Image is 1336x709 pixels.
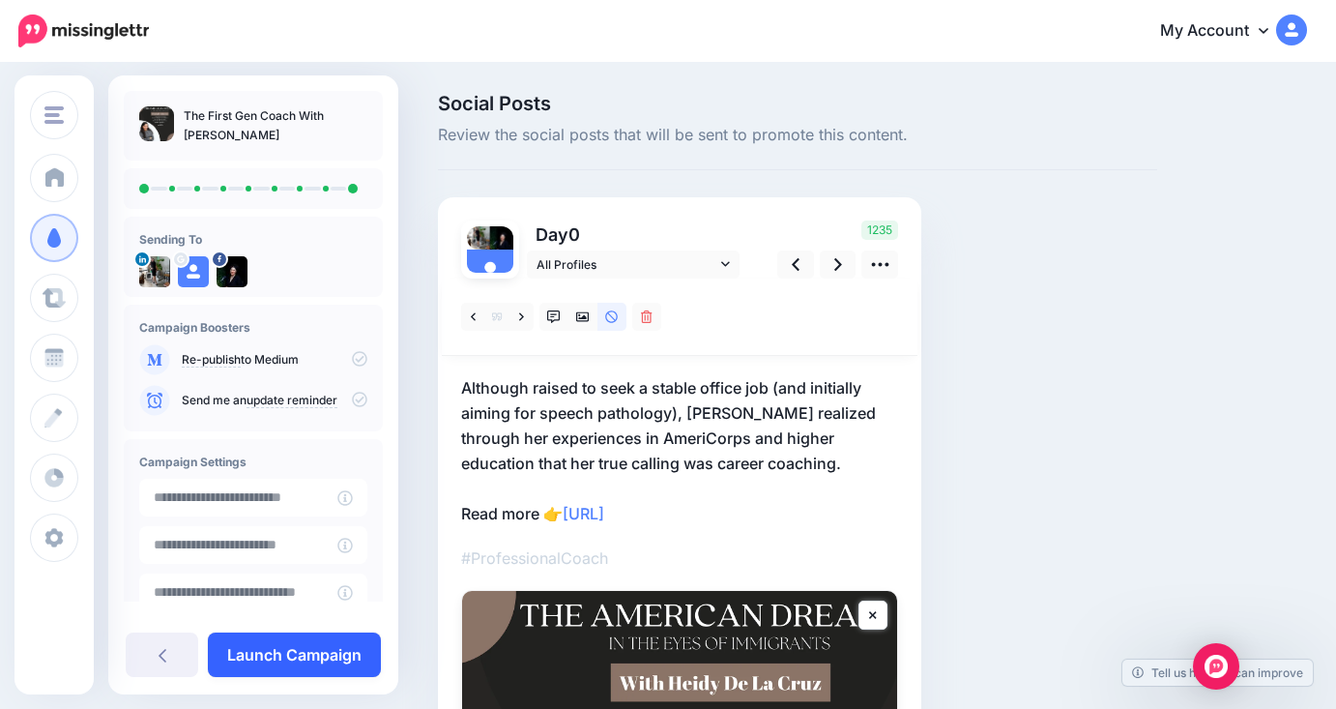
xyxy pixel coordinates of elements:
[184,106,367,145] p: The First Gen Coach With [PERSON_NAME]
[139,455,367,469] h4: Campaign Settings
[139,232,367,247] h4: Sending To
[217,256,247,287] img: 425023422_885975820197417_4970965158861241843_n-bsa146144.jpg
[247,393,337,408] a: update reminder
[527,221,742,249] p: Day
[1193,643,1239,690] div: Open Intercom Messenger
[44,106,64,124] img: menu.png
[182,392,367,409] p: Send me an
[467,226,490,250] img: 1746450637891-84285.png
[438,123,1157,148] span: Review the social posts that will be sent to promote this content.
[182,351,367,369] p: to Medium
[438,94,1157,113] span: Social Posts
[461,546,898,571] p: #ProfessionalCoach
[537,254,716,275] span: All Profiles
[1141,8,1307,55] a: My Account
[178,256,209,287] img: user_default_image.png
[182,352,241,368] a: Re-publish
[139,106,174,141] img: 3498c722a5fdc8bf9e7467772705d96b_thumb.jpg
[18,15,149,47] img: Missinglettr
[467,250,513,296] img: user_default_image.png
[527,251,740,279] a: All Profiles
[490,226,513,250] img: 425023422_885975820197417_4970965158861241843_n-bsa146144.jpg
[139,256,170,287] img: 1746450637891-84285.png
[568,224,580,245] span: 0
[563,504,604,523] a: [URL]
[461,375,898,526] p: Although raised to seek a stable office job (and initially aiming for speech pathology), [PERSON_...
[861,221,898,240] span: 1235
[139,320,367,335] h4: Campaign Boosters
[1122,660,1313,686] a: Tell us how we can improve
